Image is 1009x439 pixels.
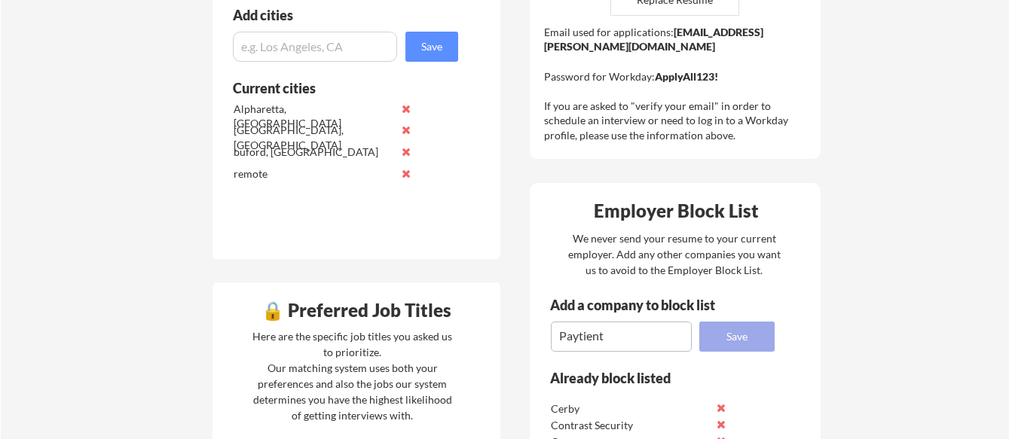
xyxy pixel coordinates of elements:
[551,418,710,433] div: Contrast Security
[233,8,462,22] div: Add cities
[234,145,393,160] div: buford, [GEOGRAPHIC_DATA]
[551,401,710,416] div: Cerby
[216,301,497,319] div: 🔒 Preferred Job Titles
[544,26,763,53] strong: [EMAIL_ADDRESS][PERSON_NAME][DOMAIN_NAME]
[699,322,775,352] button: Save
[550,371,754,385] div: Already block listed
[234,123,393,152] div: [GEOGRAPHIC_DATA], [GEOGRAPHIC_DATA]
[550,298,738,312] div: Add a company to block list
[567,230,781,278] div: We never send your resume to your current employer. Add any other companies you want us to avoid ...
[249,328,456,423] div: Here are the specific job titles you asked us to prioritize. Our matching system uses both your p...
[234,102,393,131] div: Alpharetta, [GEOGRAPHIC_DATA]
[544,25,810,143] div: Email used for applications: Password for Workday: If you are asked to "verify your email" in ord...
[233,32,397,62] input: e.g. Los Angeles, CA
[233,81,442,95] div: Current cities
[655,70,718,83] strong: ApplyAll123!
[234,166,393,181] div: remote
[405,32,458,62] button: Save
[536,202,816,220] div: Employer Block List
